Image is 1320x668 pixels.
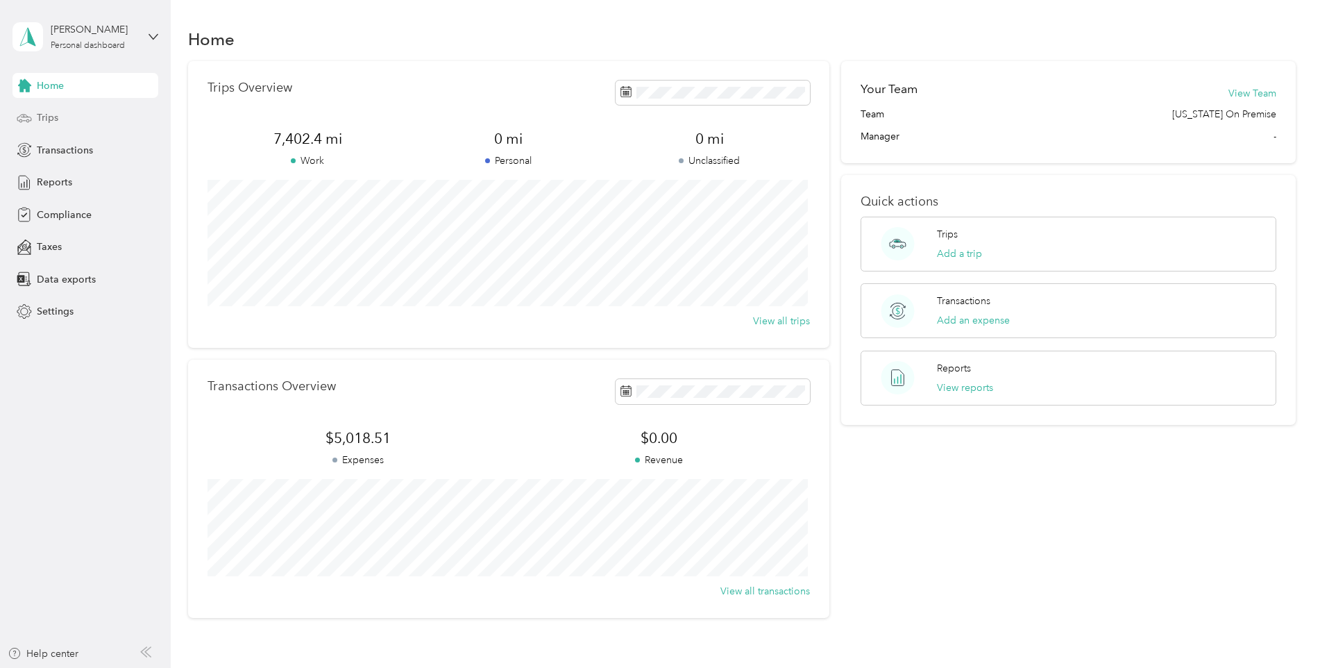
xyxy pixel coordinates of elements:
[208,153,408,168] p: Work
[937,313,1010,328] button: Add an expense
[861,194,1276,209] p: Quick actions
[509,453,810,467] p: Revenue
[1228,86,1276,101] button: View Team
[753,314,810,328] button: View all trips
[208,379,336,394] p: Transactions Overview
[51,22,137,37] div: [PERSON_NAME]
[937,247,982,261] button: Add a trip
[37,175,72,190] span: Reports
[509,428,810,448] span: $0.00
[861,129,899,144] span: Manager
[861,81,917,98] h2: Your Team
[208,129,408,149] span: 7,402.4 mi
[408,129,609,149] span: 0 mi
[37,110,58,125] span: Trips
[937,361,971,376] p: Reports
[1172,107,1276,122] span: [US_STATE] On Premise
[208,81,292,95] p: Trips Overview
[208,428,509,448] span: $5,018.51
[1242,590,1320,668] iframe: Everlance-gr Chat Button Frame
[37,143,93,158] span: Transactions
[937,227,958,242] p: Trips
[37,78,64,93] span: Home
[408,153,609,168] p: Personal
[37,272,96,287] span: Data exports
[208,453,509,467] p: Expenses
[609,153,810,168] p: Unclassified
[720,584,810,599] button: View all transactions
[609,129,810,149] span: 0 mi
[861,107,884,122] span: Team
[937,294,990,308] p: Transactions
[1274,129,1276,144] span: -
[8,646,78,661] button: Help center
[37,304,74,319] span: Settings
[51,42,125,50] div: Personal dashboard
[37,208,92,222] span: Compliance
[188,32,235,47] h1: Home
[937,381,993,395] button: View reports
[37,240,62,254] span: Taxes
